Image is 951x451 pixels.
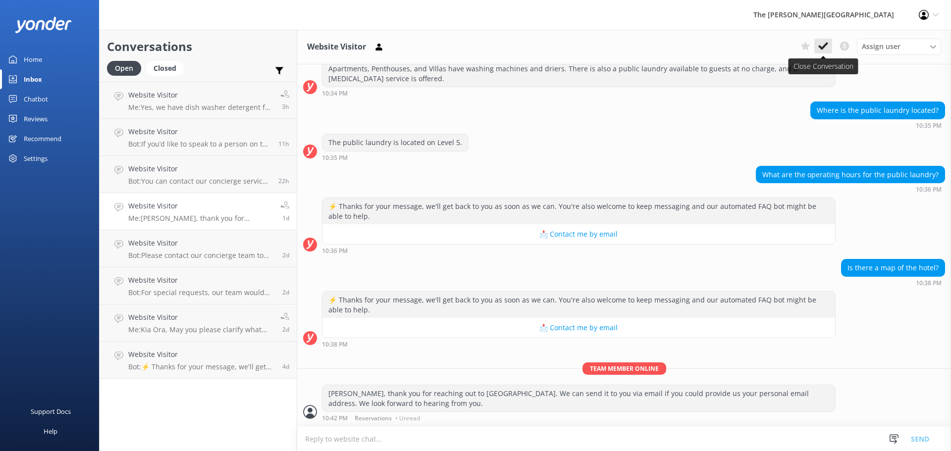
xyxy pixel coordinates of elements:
p: Bot: Please contact our concierge team to arrange airport shuttle transfers. You can reach them a... [128,251,275,260]
a: Website VisitorBot:Please contact our concierge team to arrange airport shuttle transfers. You ca... [100,230,297,267]
p: Me: Kia Ora, May you please clarify what you are enquiring about. Nga mihi nui (Kind regards), Ru... [128,325,273,334]
div: Chatbot [24,89,48,109]
div: Sep 26 2025 10:36pm (UTC +13:00) Pacific/Auckland [756,186,945,193]
div: [PERSON_NAME], thank you for reaching out to [GEOGRAPHIC_DATA]. We can send it to you via email i... [322,385,835,411]
h4: Website Visitor [128,200,273,211]
h4: Website Visitor [128,349,275,360]
span: Sep 28 2025 07:35am (UTC +13:00) Pacific/Auckland [282,102,289,111]
div: Home [24,50,42,69]
span: Sep 24 2025 03:51am (UTC +13:00) Pacific/Auckland [282,362,289,371]
span: Sep 27 2025 11:00pm (UTC +13:00) Pacific/Auckland [278,140,289,148]
div: Is there a map of the hotel? [842,259,945,276]
div: Inbox [24,69,42,89]
div: What are the operating hours for the public laundry? [756,166,945,183]
h4: Website Visitor [128,90,273,100]
strong: 10:36 PM [916,187,942,193]
div: Apartments, Penthouses, and Villas have washing machines and driers. There is also a public laund... [322,60,835,87]
div: Recommend [24,129,61,149]
a: Website VisitorMe:[PERSON_NAME], thank you for reaching out to [GEOGRAPHIC_DATA]. We can send it ... [100,193,297,230]
div: Closed [146,61,184,76]
span: Sep 25 2025 10:18am (UTC +13:00) Pacific/Auckland [282,325,289,334]
span: Sep 25 2025 11:43pm (UTC +13:00) Pacific/Auckland [282,251,289,259]
div: ⚡ Thanks for your message, we'll get back to you as soon as we can. You're also welcome to keep m... [322,292,835,318]
strong: 10:35 PM [322,155,348,161]
h4: Website Visitor [128,126,271,137]
a: Website VisitorBot:⚡ Thanks for your message, we'll get back to you as soon as we can. You're als... [100,342,297,379]
div: Support Docs [31,401,71,421]
div: Sep 26 2025 10:35pm (UTC +13:00) Pacific/Auckland [322,154,469,161]
a: Website VisitorBot:If you’d like to speak to a person on the The [PERSON_NAME] team, please call ... [100,119,297,156]
strong: 10:36 PM [322,248,348,254]
a: Open [107,62,146,73]
button: 📩 Contact me by email [322,224,835,244]
h2: Conversations [107,37,289,56]
h4: Website Visitor [128,275,275,286]
p: Bot: ⚡ Thanks for your message, we'll get back to you as soon as we can. You're also welcome to k... [128,362,275,371]
h4: Website Visitor [128,238,275,249]
button: 📩 Contact me by email [322,318,835,338]
strong: 10:34 PM [322,91,348,97]
span: Reservations [355,415,392,421]
div: Sep 26 2025 10:38pm (UTC +13:00) Pacific/Auckland [841,279,945,286]
div: Settings [24,149,48,168]
div: Where is the public laundry located? [811,102,945,119]
div: Sep 26 2025 10:42pm (UTC +13:00) Pacific/Auckland [322,414,836,421]
div: Sep 26 2025 10:34pm (UTC +13:00) Pacific/Auckland [322,90,836,97]
span: Sep 26 2025 10:42pm (UTC +13:00) Pacific/Auckland [282,214,289,222]
div: Assign User [857,39,941,54]
div: Open [107,61,141,76]
div: The public laundry is located on Level 5. [322,134,468,151]
strong: 10:42 PM [322,415,348,421]
div: ⚡ Thanks for your message, we'll get back to you as soon as we can. You're also welcome to keep m... [322,198,835,224]
span: Assign user [862,41,900,52]
h4: Website Visitor [128,312,273,323]
h3: Website Visitor [307,41,366,53]
img: yonder-white-logo.png [15,17,72,33]
span: Sep 25 2025 08:10pm (UTC +13:00) Pacific/Auckland [282,288,289,297]
a: Closed [146,62,189,73]
a: Website VisitorBot:For special requests, our team would love to help create a memorable experienc... [100,267,297,304]
div: Reviews [24,109,48,129]
a: Website VisitorBot:You can contact our concierge service for assistance with reservations, activi... [100,156,297,193]
strong: 10:38 PM [916,280,942,286]
span: Sep 27 2025 11:39am (UTC +13:00) Pacific/Auckland [278,177,289,185]
a: Website VisitorMe:Kia Ora, May you please clarify what you are enquiring about. Nga mihi nui (Kin... [100,304,297,342]
div: Sep 26 2025 10:36pm (UTC +13:00) Pacific/Auckland [322,247,836,254]
div: Sep 26 2025 10:35pm (UTC +13:00) Pacific/Auckland [810,122,945,129]
h4: Website Visitor [128,163,271,174]
p: Bot: You can contact our concierge service for assistance with reservations, activities, or speci... [128,177,271,186]
span: Team member online [582,362,666,375]
strong: 10:38 PM [322,342,348,348]
p: Bot: If you’d like to speak to a person on the The [PERSON_NAME] team, please call [PHONE_NUMBER]... [128,140,271,149]
div: Sep 26 2025 10:38pm (UTC +13:00) Pacific/Auckland [322,341,836,348]
span: • Unread [395,415,420,421]
a: Website VisitorMe:Yes, we have dish washer detergent for our guests3h [100,82,297,119]
div: Help [44,421,57,441]
p: Me: [PERSON_NAME], thank you for reaching out to [GEOGRAPHIC_DATA]. We can send it to you via ema... [128,214,273,223]
p: Me: Yes, we have dish washer detergent for our guests [128,103,273,112]
p: Bot: For special requests, our team would love to help create a memorable experience. Please cont... [128,288,275,297]
strong: 10:35 PM [916,123,942,129]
